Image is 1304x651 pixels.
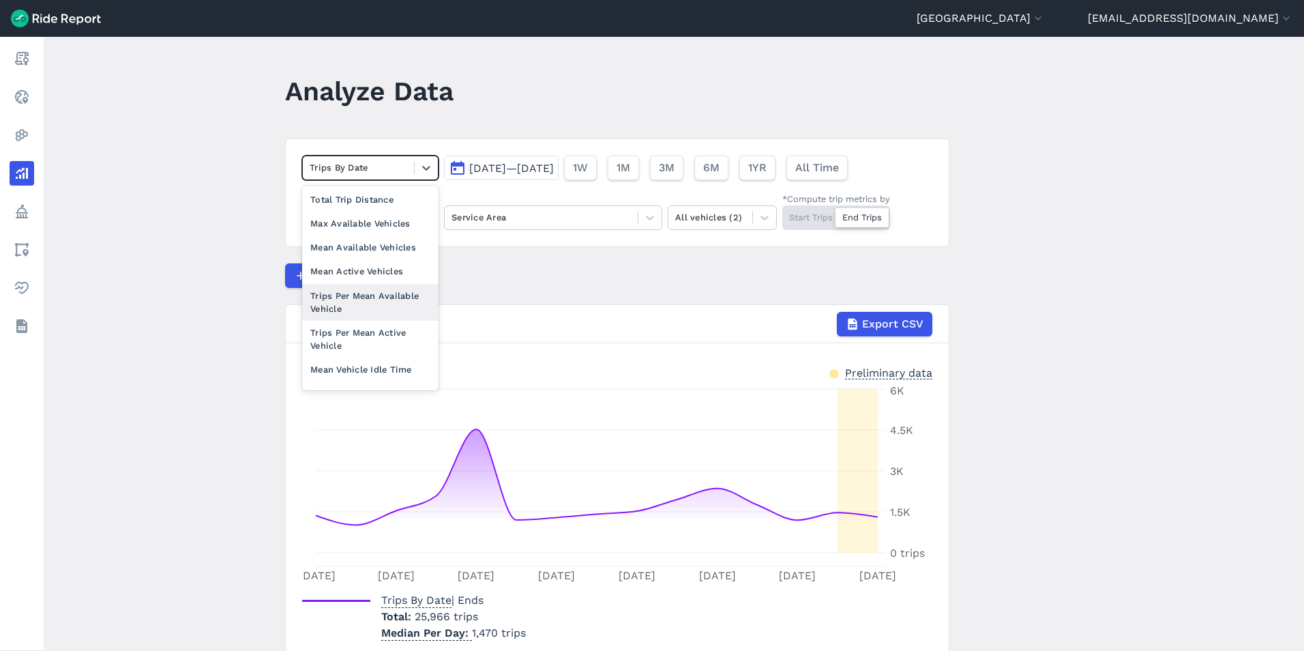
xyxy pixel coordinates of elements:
tspan: [DATE] [779,569,816,582]
button: [GEOGRAPHIC_DATA] [917,10,1045,27]
tspan: [DATE] [299,569,336,582]
div: Trips Per Mean Available Vehicle [302,284,439,321]
span: Trips By Date [381,590,451,608]
div: Mean Vehicle Idle Time [302,358,439,381]
span: 1W [573,160,588,176]
a: Policy [10,199,34,224]
tspan: 6K [890,384,904,397]
a: Datasets [10,314,34,338]
span: 1M [617,160,630,176]
div: Trips Per Mean Active Vehicle [302,321,439,358]
tspan: [DATE] [699,569,736,582]
span: All Time [795,160,839,176]
button: Compare Metrics [285,263,411,288]
span: 1YR [748,160,767,176]
p: 1,470 trips [381,625,526,641]
button: 3M [650,156,683,180]
h1: Analyze Data [285,72,454,110]
span: | Ends [381,594,484,607]
img: Ride Report [11,10,101,27]
tspan: [DATE] [538,569,575,582]
div: Preliminary data [845,365,932,379]
a: Analyze [10,161,34,186]
button: 6M [694,156,728,180]
tspan: 3K [890,465,904,478]
button: All Time [786,156,848,180]
a: Realtime [10,85,34,109]
button: 1M [608,156,639,180]
a: Heatmaps [10,123,34,147]
tspan: 4.5K [890,424,913,437]
div: Total Trip Distance [302,188,439,212]
a: Health [10,276,34,300]
div: Trips By Date | Ends [302,312,932,336]
span: 25,966 trips [415,610,478,623]
div: Mean Active Vehicles [302,259,439,283]
button: Export CSV [837,312,932,336]
button: 1W [564,156,597,180]
button: [EMAIL_ADDRESS][DOMAIN_NAME] [1088,10,1293,27]
button: [DATE]—[DATE] [444,156,559,180]
button: 1YR [739,156,775,180]
div: Max Available Vehicles [302,212,439,235]
a: Report [10,46,34,71]
span: [DATE]—[DATE] [469,162,554,175]
div: *Compute trip metrics by [782,192,890,205]
span: Export CSV [862,316,923,332]
span: Median Per Day [381,622,472,641]
tspan: [DATE] [378,569,415,582]
span: Total [381,610,415,623]
a: Areas [10,237,34,262]
span: 6M [703,160,720,176]
tspan: [DATE] [859,569,896,582]
tspan: 1.5K [890,506,910,519]
span: 3M [659,160,675,176]
div: Mean Available Vehicles [302,235,439,259]
tspan: [DATE] [458,569,494,582]
tspan: 0 trips [890,547,925,560]
tspan: [DATE] [619,569,655,582]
